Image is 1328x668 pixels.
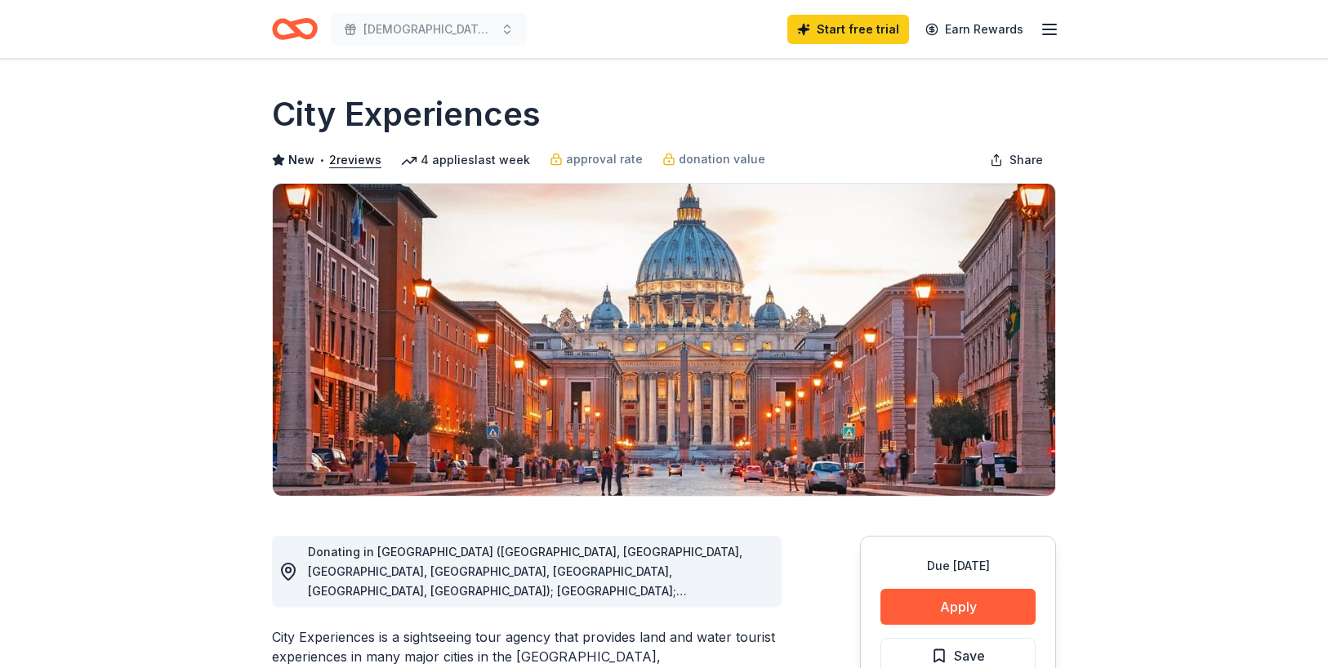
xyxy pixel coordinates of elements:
span: approval rate [566,149,643,169]
div: Due [DATE] [880,556,1036,576]
span: donation value [679,149,765,169]
h1: City Experiences [272,91,541,137]
button: Apply [880,589,1036,625]
a: Start free trial [787,15,909,44]
a: donation value [662,149,765,169]
div: 4 applies last week [401,150,530,170]
a: Home [272,10,318,48]
a: approval rate [550,149,643,169]
span: • [319,154,325,167]
button: [DEMOGRAPHIC_DATA] Lights - A Red Carpet Affair [331,13,527,46]
span: New [288,150,314,170]
button: 2reviews [329,150,381,170]
span: [DEMOGRAPHIC_DATA] Lights - A Red Carpet Affair [363,20,494,39]
span: Share [1009,150,1043,170]
img: Image for City Experiences [273,184,1055,496]
button: Share [977,144,1056,176]
span: Save [954,645,985,666]
a: Earn Rewards [916,15,1033,44]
